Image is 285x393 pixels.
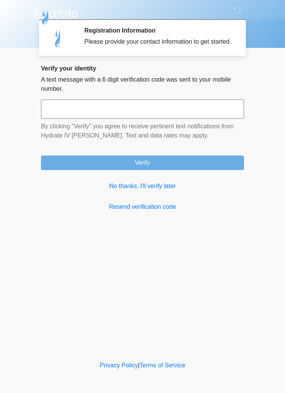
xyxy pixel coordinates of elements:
img: Agent Avatar [47,27,70,50]
img: Hydrate IV Bar - Chandler Logo [33,6,79,25]
a: Resend verification code [41,202,244,211]
p: A text message with a 6 digit verification code was sent to your mobile number. [41,75,244,93]
div: Please provide your contact information to get started. [84,37,233,46]
a: | [138,362,139,368]
h2: Verify your identity [41,65,244,72]
a: Privacy Policy [100,362,138,368]
button: Verify [41,156,244,170]
p: By clicking "Verify" you agree to receive pertinent text notifications from Hydrate IV [PERSON_NA... [41,122,244,140]
a: Terms of Service [139,362,185,368]
a: No thanks, I'll verify later [41,182,244,191]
